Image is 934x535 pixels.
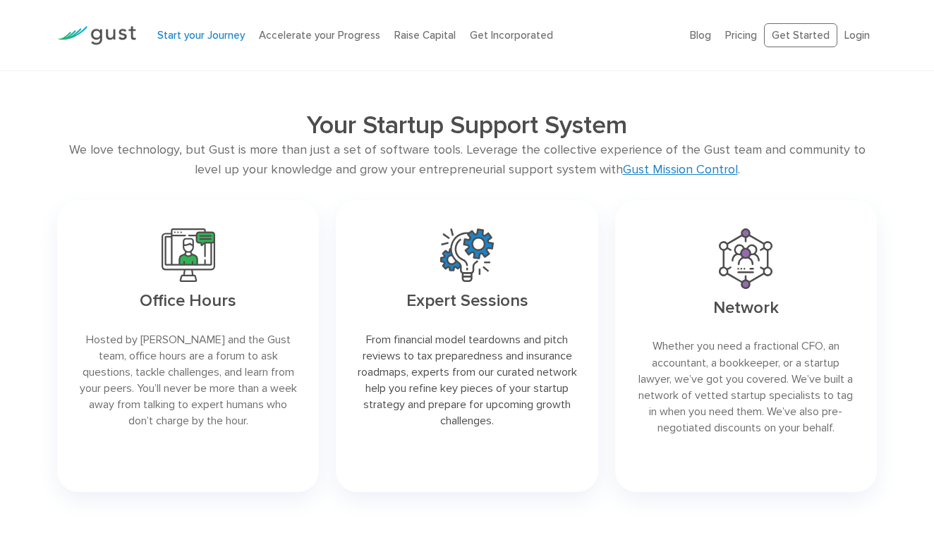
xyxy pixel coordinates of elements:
a: Get Started [764,23,837,48]
a: Get Incorporated [470,29,553,42]
a: Pricing [725,29,757,42]
img: Gust Logo [57,26,136,45]
a: Gust Mission Control [623,162,738,177]
a: Blog [690,29,711,42]
a: Start your Journey [157,29,245,42]
div: We love technology, but Gust is more than just a set of software tools. Leverage the collective e... [57,140,877,181]
a: Raise Capital [394,29,456,42]
a: Accelerate your Progress [259,29,380,42]
h2: Your Startup Support System [139,110,794,140]
a: Login [844,29,870,42]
